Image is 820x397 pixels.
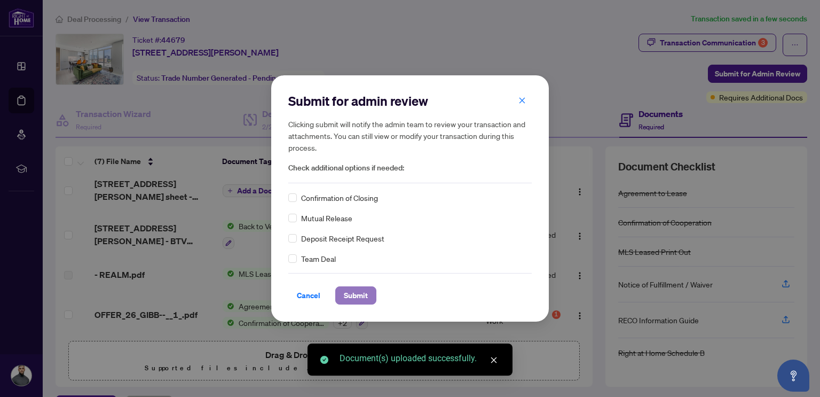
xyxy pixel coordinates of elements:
span: Cancel [297,287,320,304]
span: Confirmation of Closing [301,192,378,204]
h5: Clicking submit will notify the admin team to review your transaction and attachments. You can st... [288,118,532,153]
span: close [518,97,526,104]
span: Mutual Release [301,212,352,224]
button: Open asap [777,360,809,392]
span: close [490,356,498,364]
span: Check additional options if needed: [288,162,532,174]
span: check-circle [320,356,328,364]
button: Cancel [288,286,329,305]
button: Submit [335,286,376,305]
a: Close [488,354,500,366]
span: Submit [344,287,368,304]
span: Deposit Receipt Request [301,232,384,244]
div: Document(s) uploaded successfully. [340,352,500,365]
h2: Submit for admin review [288,92,532,110]
span: Team Deal [301,253,336,264]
